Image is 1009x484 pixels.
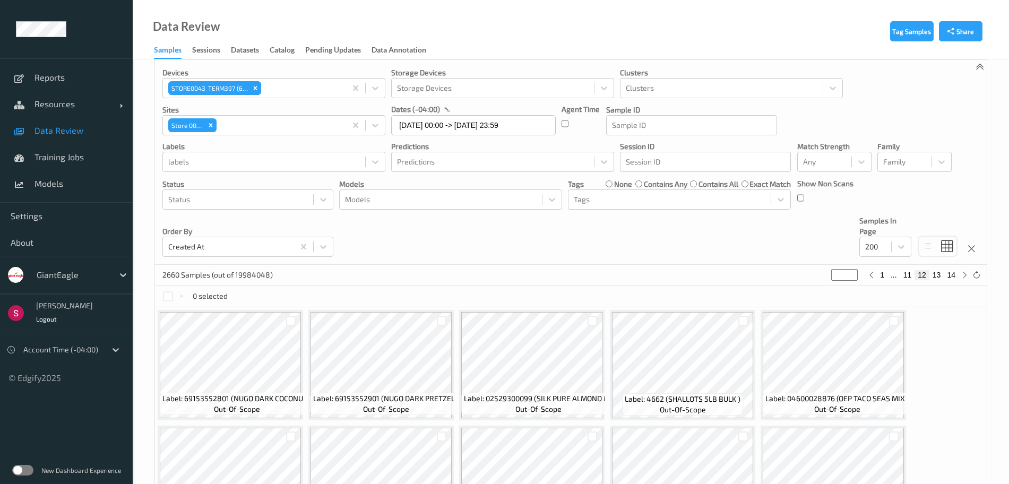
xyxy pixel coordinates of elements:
label: contains any [644,179,687,189]
p: Devices [162,67,385,78]
div: Datasets [231,45,259,58]
div: Samples [154,45,182,59]
p: Sites [162,105,385,115]
p: Show Non Scans [797,178,853,189]
span: out-of-scope [814,404,860,414]
p: Agent Time [562,104,600,115]
a: Data Annotation [372,43,437,58]
label: exact match [749,179,791,189]
a: Datasets [231,43,270,58]
p: Storage Devices [391,67,614,78]
span: Label: 04600028876 (OEP TACO SEAS MIX ) [765,393,909,404]
button: 12 [915,270,929,280]
span: Label: 02529300099 (SILK PURE ALMOND M) [464,393,613,404]
p: Family [877,141,952,152]
label: contains all [698,179,738,189]
p: Clusters [620,67,843,78]
div: Sessions [192,45,220,58]
p: 2660 Samples (out of 19984048) [162,270,273,280]
a: Samples [154,43,192,59]
div: Remove Store 0043 [205,118,217,132]
button: ... [887,270,900,280]
p: Tags [568,179,584,189]
p: 0 selected [193,291,228,301]
button: Share [939,21,982,41]
p: Order By [162,226,333,237]
div: Data Annotation [372,45,426,58]
span: Label: 69153552901 (NUGO DARK PRETZEL ) [313,393,459,404]
p: Status [162,179,333,189]
div: Catalog [270,45,295,58]
a: Catalog [270,43,305,58]
button: 14 [944,270,959,280]
button: 11 [900,270,915,280]
p: Session ID [620,141,791,152]
div: STORE0043_TERM397 (63) [168,81,249,95]
div: Pending Updates [305,45,361,58]
p: Models [339,179,562,189]
button: 1 [877,270,887,280]
button: 13 [929,270,944,280]
label: none [614,179,632,189]
p: dates (-04:00) [391,104,440,115]
p: labels [162,141,385,152]
span: out-of-scope [214,404,260,414]
span: Label: 69153552801 (NUGO DARK COCONUT ) [162,393,312,404]
a: Sessions [192,43,231,58]
span: out-of-scope [363,404,409,414]
span: out-of-scope [515,404,562,414]
button: Tag Samples [890,21,934,41]
p: Sample ID [606,105,777,115]
p: Predictions [391,141,614,152]
p: Match Strength [797,141,872,152]
div: Data Review [153,21,220,32]
p: Samples In Page [859,215,911,237]
span: out-of-scope [660,404,706,415]
div: Remove STORE0043_TERM397 (63) [249,81,261,95]
span: Label: 4662 (SHALLOTS 5LB BULK ) [625,394,740,404]
a: Pending Updates [305,43,372,58]
div: Store 0043 [168,118,205,132]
